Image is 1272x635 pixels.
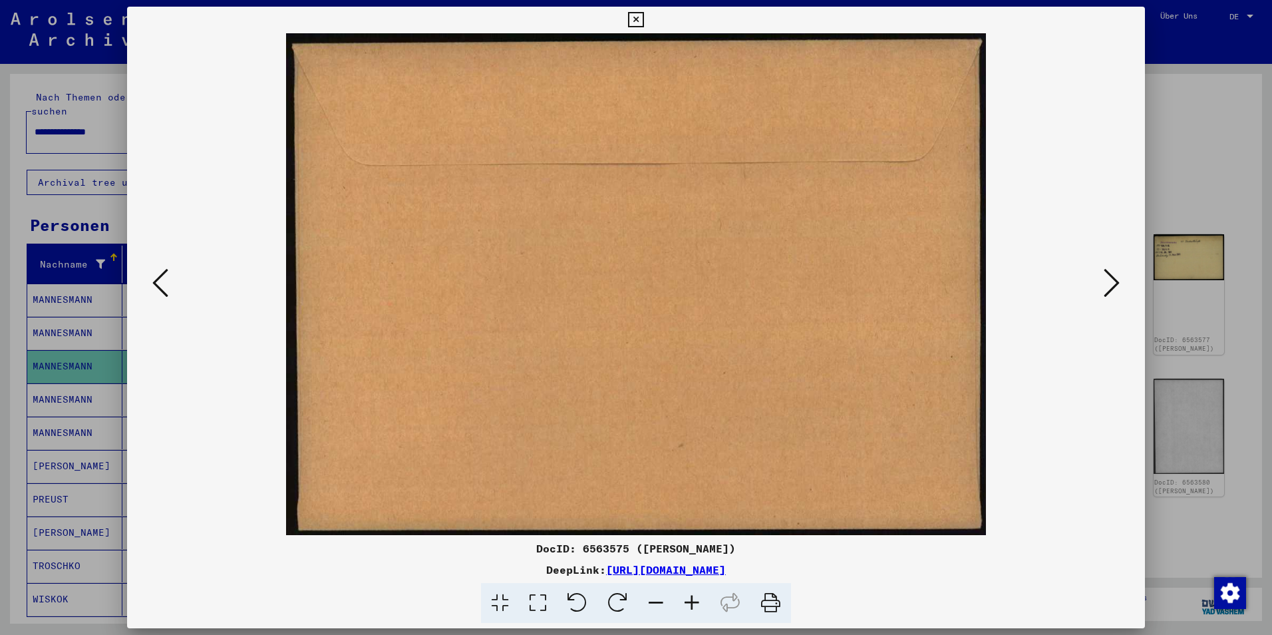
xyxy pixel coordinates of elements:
[1213,576,1245,608] div: Zustimmung ändern
[127,562,1145,578] div: DeepLink:
[606,563,726,576] a: [URL][DOMAIN_NAME]
[127,540,1145,556] div: DocID: 6563575 ([PERSON_NAME])
[1214,577,1246,609] img: Zustimmung ändern
[172,33,1100,535] img: 002.jpg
